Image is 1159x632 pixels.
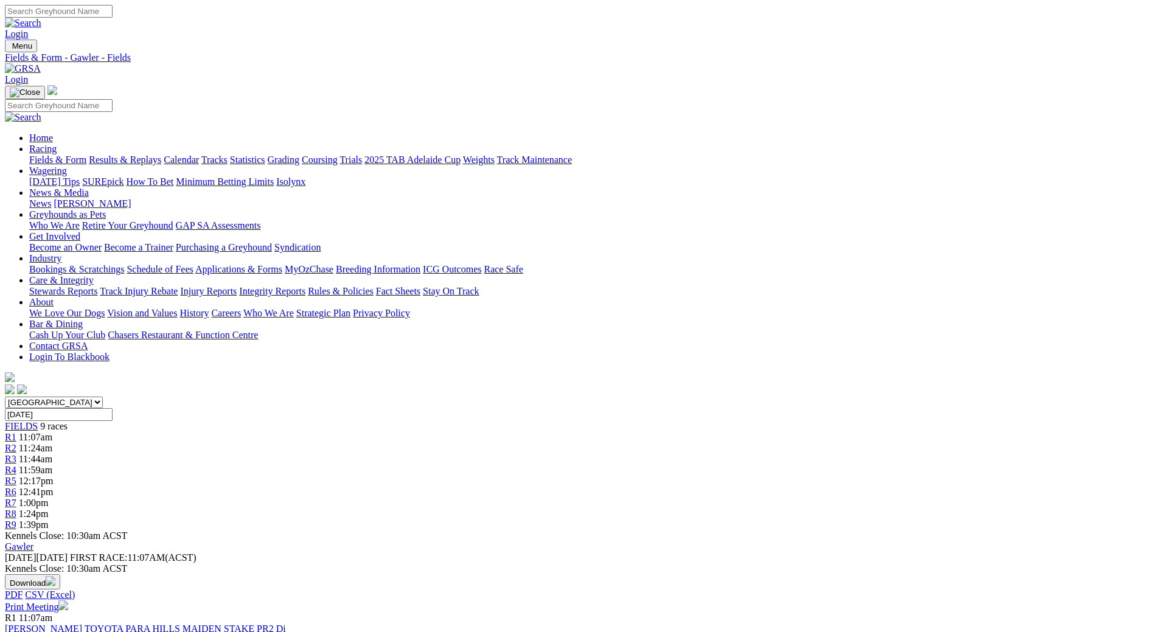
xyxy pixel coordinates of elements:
[285,264,333,274] a: MyOzChase
[29,198,1154,209] div: News & Media
[40,421,68,431] span: 9 races
[29,275,94,285] a: Care & Integrity
[25,589,75,600] a: CSV (Excel)
[19,613,52,623] span: 11:07am
[19,487,54,497] span: 12:41pm
[46,576,55,586] img: download.svg
[5,421,38,431] span: FIELDS
[29,264,1154,275] div: Industry
[5,454,16,464] a: R3
[29,220,1154,231] div: Greyhounds as Pets
[58,600,68,610] img: printer.svg
[5,498,16,508] a: R7
[164,155,199,165] a: Calendar
[5,552,68,563] span: [DATE]
[5,63,41,74] img: GRSA
[29,330,105,340] a: Cash Up Your Club
[54,198,131,209] a: [PERSON_NAME]
[29,209,106,220] a: Greyhounds as Pets
[29,176,80,187] a: [DATE] Tips
[336,264,420,274] a: Breeding Information
[302,155,338,165] a: Coursing
[29,319,83,329] a: Bar & Dining
[29,220,80,231] a: Who We Are
[5,487,16,497] a: R6
[108,330,258,340] a: Chasers Restaurant & Function Centre
[5,99,113,112] input: Search
[29,176,1154,187] div: Wagering
[5,74,28,85] a: Login
[127,176,174,187] a: How To Bet
[5,384,15,394] img: facebook.svg
[239,286,305,296] a: Integrity Reports
[308,286,374,296] a: Rules & Policies
[29,133,53,143] a: Home
[19,519,49,530] span: 1:39pm
[5,432,16,442] a: R1
[339,155,362,165] a: Trials
[5,40,37,52] button: Toggle navigation
[70,552,127,563] span: FIRST RACE:
[274,242,321,252] a: Syndication
[29,165,67,176] a: Wagering
[29,187,89,198] a: News & Media
[82,176,124,187] a: SUREpick
[19,443,52,453] span: 11:24am
[179,308,209,318] a: History
[5,589,1154,600] div: Download
[29,352,110,362] a: Login To Blackbook
[19,454,52,464] span: 11:44am
[497,155,572,165] a: Track Maintenance
[276,176,305,187] a: Isolynx
[17,384,27,394] img: twitter.svg
[29,330,1154,341] div: Bar & Dining
[29,198,51,209] a: News
[463,155,495,165] a: Weights
[201,155,228,165] a: Tracks
[29,308,1154,319] div: About
[5,589,23,600] a: PDF
[29,286,97,296] a: Stewards Reports
[19,498,49,508] span: 1:00pm
[29,297,54,307] a: About
[5,574,60,589] button: Download
[5,86,45,99] button: Toggle navigation
[19,465,52,475] span: 11:59am
[5,519,16,530] a: R9
[107,308,177,318] a: Vision and Values
[70,552,197,563] span: 11:07AM(ACST)
[104,242,173,252] a: Become a Trainer
[5,602,68,612] a: Print Meeting
[19,432,52,442] span: 11:07am
[5,541,33,552] a: Gawler
[5,530,127,541] span: Kennels Close: 10:30am ACST
[47,85,57,95] img: logo-grsa-white.png
[29,231,80,241] a: Get Involved
[176,176,274,187] a: Minimum Betting Limits
[5,29,28,39] a: Login
[5,563,1154,574] div: Kennels Close: 10:30am ACST
[5,443,16,453] a: R2
[376,286,420,296] a: Fact Sheets
[100,286,178,296] a: Track Injury Rebate
[29,308,105,318] a: We Love Our Dogs
[82,220,173,231] a: Retire Your Greyhound
[12,41,32,50] span: Menu
[29,242,1154,253] div: Get Involved
[5,372,15,382] img: logo-grsa-white.png
[364,155,461,165] a: 2025 TAB Adelaide Cup
[211,308,241,318] a: Careers
[176,242,272,252] a: Purchasing a Greyhound
[127,264,193,274] a: Schedule of Fees
[5,18,41,29] img: Search
[29,144,57,154] a: Racing
[5,5,113,18] input: Search
[5,552,37,563] span: [DATE]
[5,476,16,486] span: R5
[423,264,481,274] a: ICG Outcomes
